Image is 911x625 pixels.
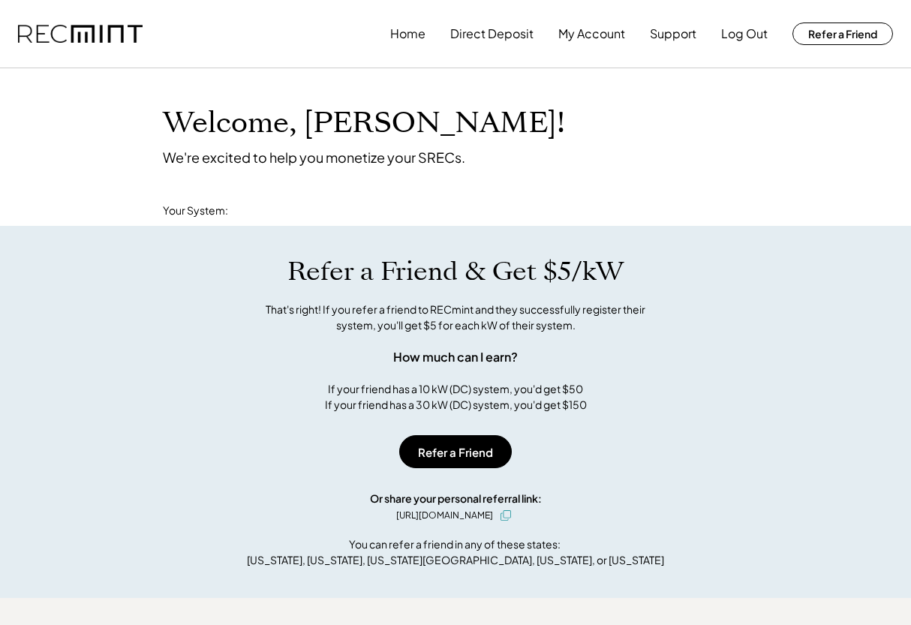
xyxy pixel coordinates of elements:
button: Support [650,19,696,49]
button: Home [390,19,425,49]
h1: Refer a Friend & Get $5/kW [287,256,624,287]
div: You can refer a friend in any of these states: [US_STATE], [US_STATE], [US_STATE][GEOGRAPHIC_DATA... [247,536,664,568]
button: Direct Deposit [450,19,534,49]
div: How much can I earn? [393,348,518,366]
button: click to copy [497,506,515,524]
div: If your friend has a 10 kW (DC) system, you'd get $50 If your friend has a 30 kW (DC) system, you... [325,381,587,413]
button: Refer a Friend [792,23,893,45]
img: recmint-logotype%403x.png [18,25,143,44]
h1: Welcome, [PERSON_NAME]! [163,106,565,141]
div: We're excited to help you monetize your SRECs. [163,149,465,166]
button: My Account [558,19,625,49]
div: Your System: [163,203,228,218]
div: [URL][DOMAIN_NAME] [396,509,493,522]
button: Log Out [721,19,768,49]
div: Or share your personal referral link: [370,491,542,506]
div: That's right! If you refer a friend to RECmint and they successfully register their system, you'l... [249,302,662,333]
button: Refer a Friend [399,435,512,468]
